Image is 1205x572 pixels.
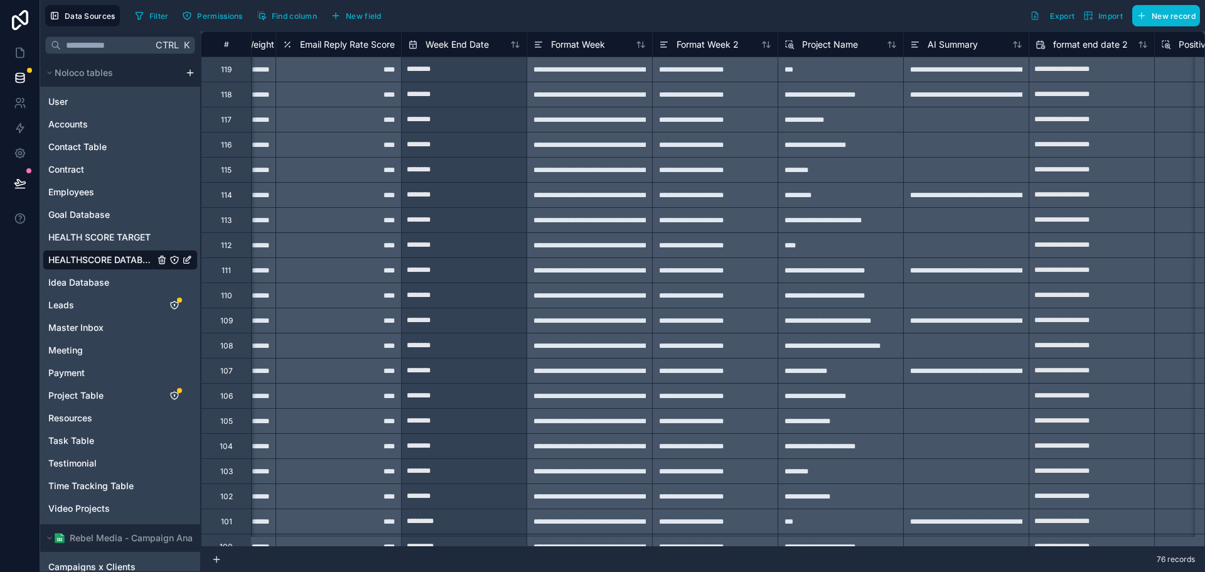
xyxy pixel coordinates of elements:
div: # [211,40,242,49]
div: 108 [220,341,233,351]
button: Import [1079,5,1127,26]
div: 113 [221,215,232,225]
span: Format Week 2 [677,38,739,51]
div: 109 [220,316,233,326]
span: Ctrl [154,37,180,53]
button: Export [1026,5,1079,26]
div: 104 [220,441,233,451]
button: Data Sources [45,5,120,26]
div: 112 [221,240,232,251]
div: 106 [220,391,233,401]
div: 103 [220,467,233,477]
span: Filter [149,11,169,21]
span: format end date 2 [1053,38,1128,51]
div: 111 [222,266,231,276]
div: 101 [221,517,232,527]
div: 110 [221,291,232,301]
button: Filter [130,6,173,25]
span: Week End Date [426,38,489,51]
div: 119 [221,65,232,75]
button: New record [1132,5,1200,26]
span: New field [346,11,382,21]
span: New record [1152,11,1196,21]
div: 115 [221,165,232,175]
span: Permissions [197,11,242,21]
span: AI Summary [928,38,978,51]
div: 105 [220,416,233,426]
button: New field [326,6,386,25]
span: Data Sources [65,11,115,21]
span: Format Week [551,38,605,51]
span: Import [1098,11,1123,21]
div: 114 [221,190,232,200]
span: Export [1050,11,1074,21]
div: 102 [220,492,233,502]
div: 117 [221,115,232,125]
button: Permissions [178,6,247,25]
a: New record [1127,5,1200,26]
a: Permissions [178,6,252,25]
button: Find column [252,6,321,25]
div: 107 [220,366,233,376]
span: Email Reply Rate Score [300,38,395,51]
div: 100 [220,542,233,552]
span: 76 records [1157,554,1195,564]
div: 118 [221,90,232,100]
div: 116 [221,140,232,150]
span: Find column [272,11,317,21]
span: Project Name [802,38,858,51]
span: K [182,41,191,50]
